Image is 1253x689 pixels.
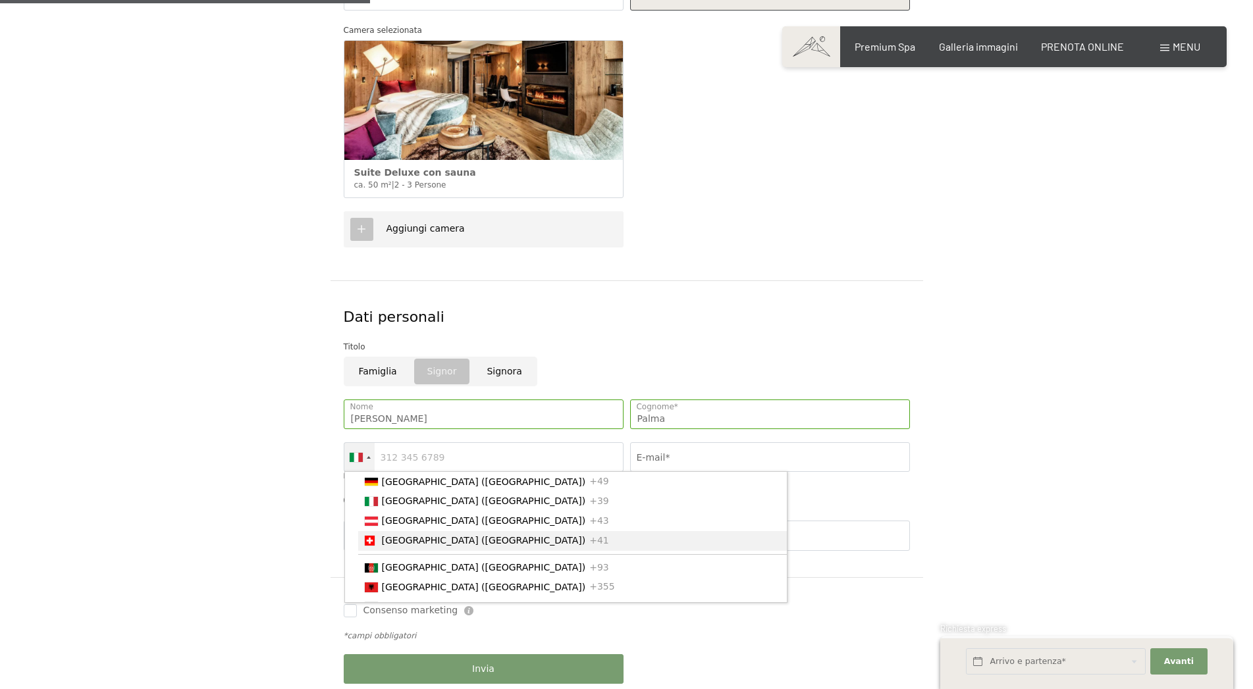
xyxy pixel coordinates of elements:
[1150,648,1207,675] button: Avanti
[344,24,910,37] div: Camera selezionata
[939,40,1018,53] a: Galleria immagini
[354,167,476,178] span: Suite Deluxe con sauna
[344,41,623,160] img: Suite Deluxe con sauna
[344,340,910,353] div: Titolo
[589,496,609,506] span: +39
[589,535,609,546] span: +41
[394,180,446,190] span: 2 - 3 Persone
[472,663,494,676] span: Invia
[1041,40,1124,53] a: PRENOTA ONLINE
[589,601,614,611] span: +213
[1164,655,1194,667] span: Avanti
[382,496,586,506] span: [GEOGRAPHIC_DATA] ([GEOGRAPHIC_DATA])
[589,515,609,526] span: +43
[382,562,586,573] span: [GEOGRAPHIC_DATA] (‫[GEOGRAPHIC_DATA]‬‎)
[589,476,609,487] span: +49
[344,442,624,472] input: 312 345 6789
[382,582,586,592] span: [GEOGRAPHIC_DATA] ([GEOGRAPHIC_DATA])
[589,582,614,592] span: +355
[940,623,1006,634] span: Richiesta express
[855,40,915,53] a: Premium Spa
[387,223,465,234] span: Aggiungi camera
[344,307,910,328] div: Dati personali
[382,535,586,546] span: [GEOGRAPHIC_DATA] ([GEOGRAPHIC_DATA])
[354,180,392,190] span: ca. 50 m²
[363,604,458,617] span: Consenso marketing
[344,471,787,603] ul: List of countries
[344,443,375,471] div: Italy (Italia): +39
[382,601,586,611] span: [GEOGRAPHIC_DATA] (‫[GEOGRAPHIC_DATA]‬‎)
[589,562,609,573] span: +93
[382,476,586,487] span: [GEOGRAPHIC_DATA] ([GEOGRAPHIC_DATA])
[344,630,910,642] div: *campi obbligatori
[392,180,394,190] span: |
[382,515,586,526] span: [GEOGRAPHIC_DATA] ([GEOGRAPHIC_DATA])
[344,654,624,684] button: Invia
[1173,40,1200,53] span: Menu
[344,472,418,480] label: Per qualsiasi domanda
